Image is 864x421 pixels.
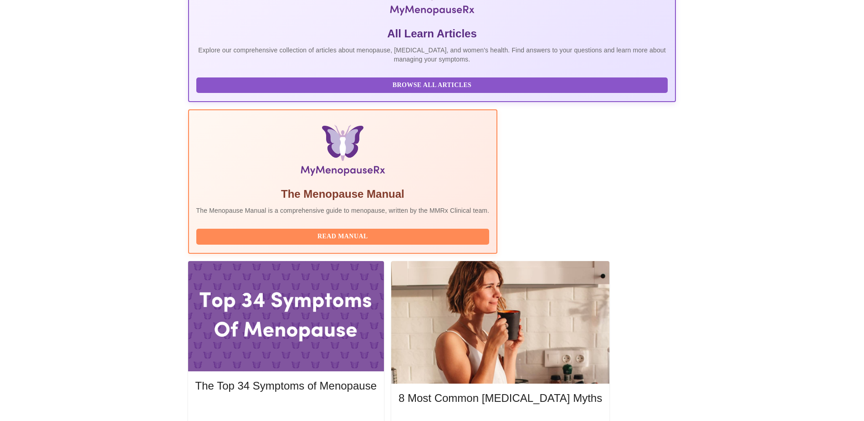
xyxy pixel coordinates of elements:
a: Read More [195,405,379,412]
a: Browse All Articles [196,81,670,88]
button: Read More [195,401,377,417]
h5: All Learn Articles [196,26,668,41]
button: Browse All Articles [196,77,668,93]
span: Read Manual [205,231,481,242]
span: Browse All Articles [205,80,659,91]
h5: The Top 34 Symptoms of Menopause [195,379,377,393]
img: Menopause Manual [243,125,443,180]
p: The Menopause Manual is a comprehensive guide to menopause, written by the MMRx Clinical team. [196,206,490,215]
p: Explore our comprehensive collection of articles about menopause, [MEDICAL_DATA], and women's hea... [196,46,668,64]
h5: 8 Most Common [MEDICAL_DATA] Myths [399,391,602,406]
span: Read More [204,404,368,415]
button: Read Manual [196,229,490,245]
a: Read Manual [196,232,492,240]
h5: The Menopause Manual [196,187,490,201]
